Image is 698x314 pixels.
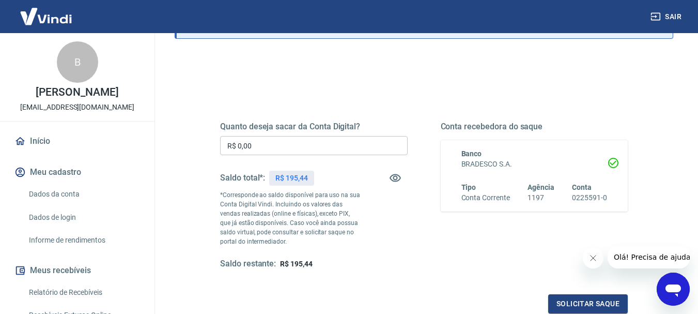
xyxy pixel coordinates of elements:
h6: Conta Corrente [461,192,510,203]
span: Tipo [461,183,476,191]
iframe: Fechar mensagem [583,248,603,268]
a: Dados de login [25,207,142,228]
a: Informe de rendimentos [25,230,142,251]
span: Conta [572,183,592,191]
h5: Saldo restante: [220,259,276,270]
span: Olá! Precisa de ajuda? [6,7,87,16]
iframe: Botão para abrir a janela de mensagens [657,273,690,306]
button: Solicitar saque [548,294,628,313]
h5: Saldo total*: [220,173,265,183]
img: Vindi [12,1,80,32]
h5: Conta recebedora do saque [441,122,628,132]
h6: 0225591-0 [572,192,607,203]
p: [EMAIL_ADDRESS][DOMAIN_NAME] [20,102,134,113]
div: B [57,41,98,83]
button: Meus recebíveis [12,259,142,282]
p: R$ 195,44 [275,173,308,184]
button: Meu cadastro [12,161,142,184]
span: R$ 195,44 [280,260,313,268]
span: Banco [461,149,482,158]
span: Agência [528,183,554,191]
a: Relatório de Recebíveis [25,282,142,303]
a: Dados da conta [25,184,142,205]
iframe: Mensagem da empresa [608,246,690,268]
p: *Corresponde ao saldo disponível para uso na sua Conta Digital Vindi. Incluindo os valores das ve... [220,190,361,246]
h6: 1197 [528,192,554,203]
p: [PERSON_NAME] [36,87,118,98]
h5: Quanto deseja sacar da Conta Digital? [220,122,408,132]
button: Sair [648,7,686,26]
h6: BRADESCO S.A. [461,159,608,170]
a: Início [12,130,142,153]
